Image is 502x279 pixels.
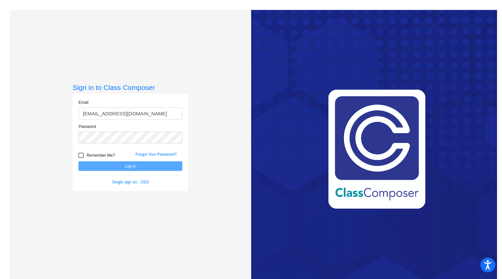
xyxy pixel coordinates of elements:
h3: Sign in to Class Composer [72,83,188,92]
span: Remember Me? [86,151,115,159]
a: Single sign on - SSO [112,180,149,184]
button: Log In [78,161,182,171]
label: Email [78,100,88,105]
label: Password [78,124,96,130]
a: Forgot Your Password? [135,152,177,157]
